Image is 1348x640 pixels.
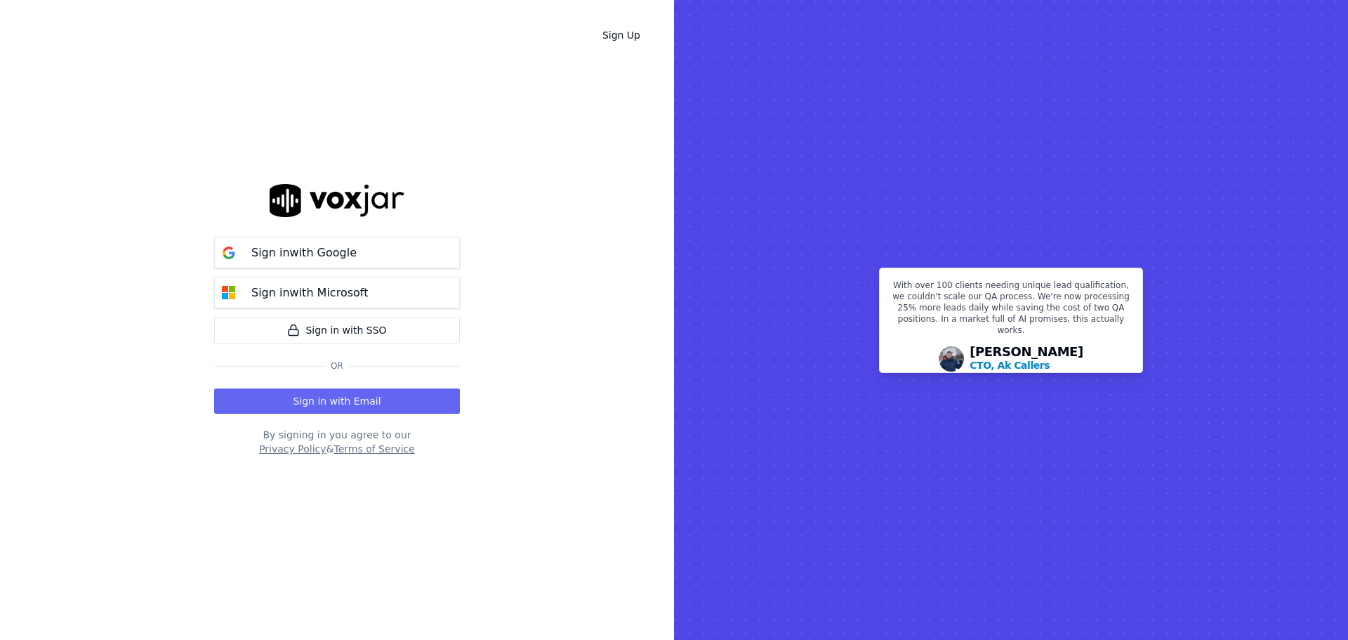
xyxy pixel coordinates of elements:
img: microsoft Sign in button [215,279,243,307]
button: Sign inwith Microsoft [214,277,460,308]
img: Avatar [939,346,964,372]
p: With over 100 clients needing unique lead qualification, we couldn't scale our QA process. We're ... [888,280,1134,341]
p: Sign in with Microsoft [251,285,368,301]
button: Sign inwith Google [214,237,460,268]
a: Sign Up [591,22,652,48]
span: Or [325,360,349,372]
img: google Sign in button [215,239,243,267]
div: [PERSON_NAME] [970,346,1083,372]
div: By signing in you agree to our & [214,428,460,456]
a: Sign in with SSO [214,317,460,344]
button: Privacy Policy [259,442,326,456]
img: logo [270,184,404,217]
p: Sign in with Google [251,244,357,261]
p: CTO, Ak Callers [970,358,1050,372]
button: Sign in with Email [214,388,460,414]
button: Terms of Service [333,442,414,456]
